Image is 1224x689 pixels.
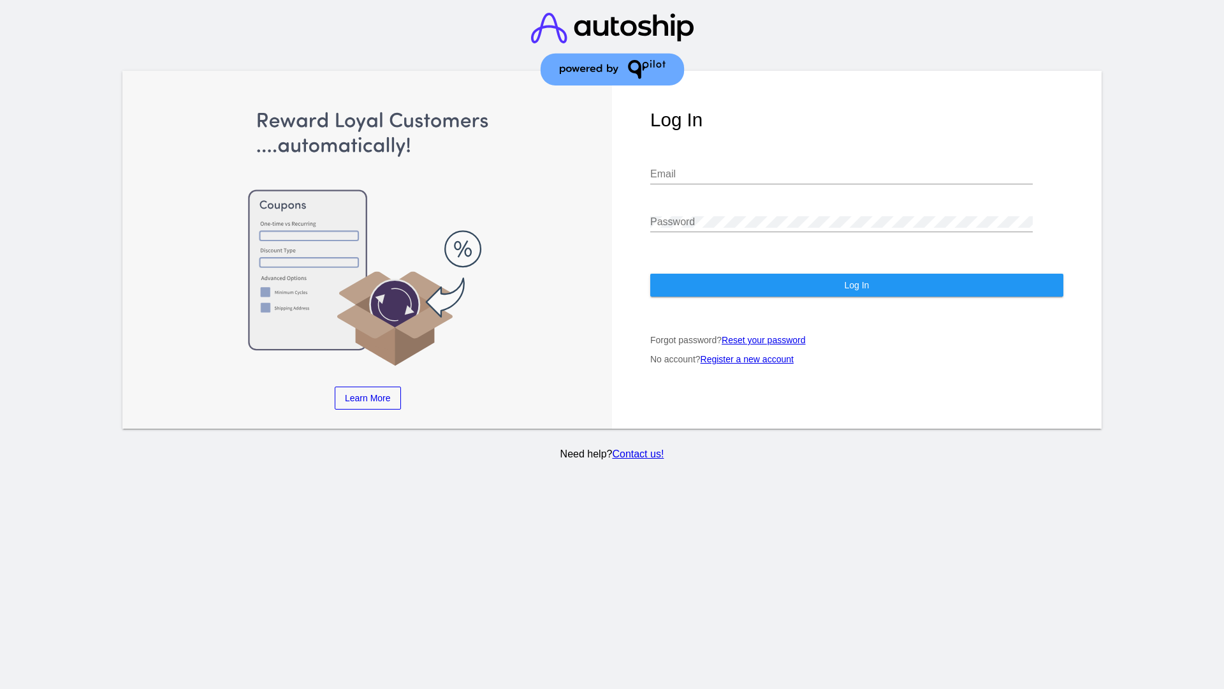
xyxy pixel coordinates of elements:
[722,335,806,345] a: Reset your password
[612,448,664,459] a: Contact us!
[120,448,1104,460] p: Need help?
[844,280,869,290] span: Log In
[650,354,1063,364] p: No account?
[650,335,1063,345] p: Forgot password?
[650,168,1033,180] input: Email
[701,354,794,364] a: Register a new account
[650,109,1063,131] h1: Log In
[335,387,401,410] a: Learn More
[161,109,574,367] img: Apply Coupons Automatically to Scheduled Orders with QPilot
[650,274,1063,297] button: Log In
[345,393,391,403] span: Learn More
